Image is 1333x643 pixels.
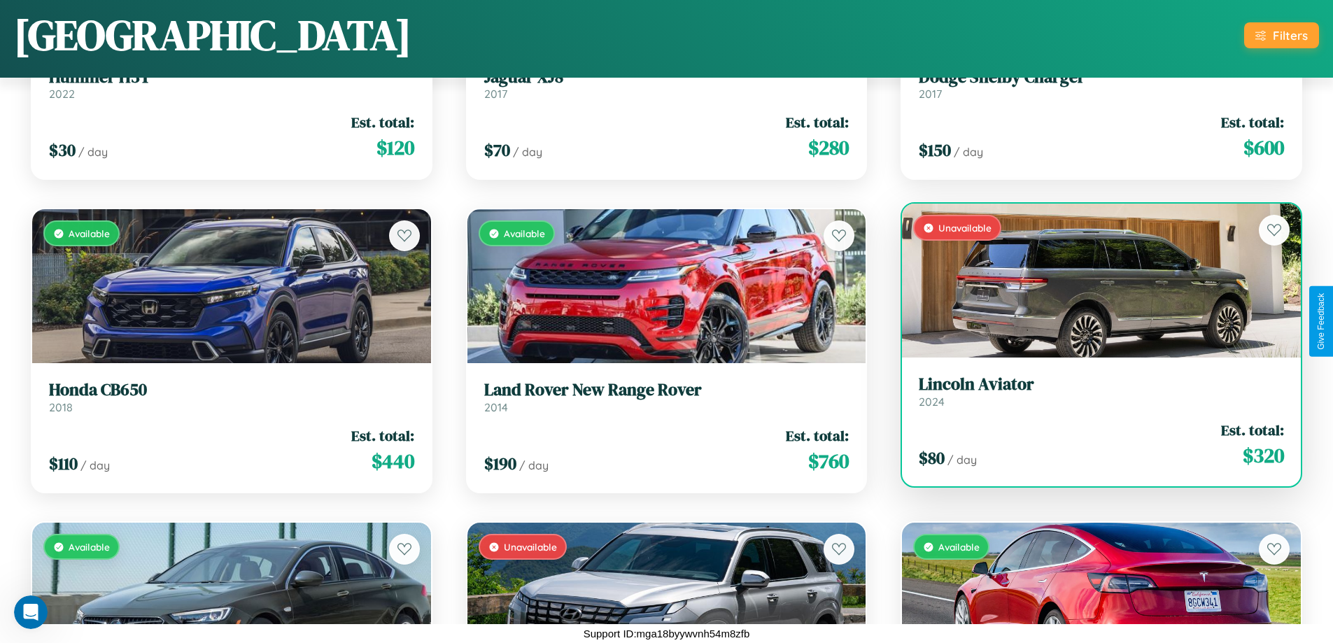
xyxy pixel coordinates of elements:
[808,447,849,475] span: $ 760
[808,134,849,162] span: $ 280
[919,139,951,162] span: $ 150
[14,6,411,64] h1: [GEOGRAPHIC_DATA]
[919,87,942,101] span: 2017
[1243,441,1284,469] span: $ 320
[484,380,849,414] a: Land Rover New Range Rover2014
[49,380,414,400] h3: Honda CB650
[484,452,516,475] span: $ 190
[69,541,110,553] span: Available
[351,112,414,132] span: Est. total:
[938,541,980,553] span: Available
[49,67,414,101] a: Hummer H3T2022
[786,112,849,132] span: Est. total:
[938,222,992,234] span: Unavailable
[919,395,945,409] span: 2024
[919,374,1284,395] h3: Lincoln Aviator
[372,447,414,475] span: $ 440
[919,374,1284,409] a: Lincoln Aviator2024
[49,380,414,414] a: Honda CB6502018
[14,595,48,629] iframe: Intercom live chat
[484,400,508,414] span: 2014
[484,380,849,400] h3: Land Rover New Range Rover
[69,227,110,239] span: Available
[484,87,507,101] span: 2017
[504,541,557,553] span: Unavailable
[504,227,545,239] span: Available
[1221,112,1284,132] span: Est. total:
[1244,22,1319,48] button: Filters
[954,145,983,159] span: / day
[49,87,75,101] span: 2022
[351,425,414,446] span: Est. total:
[1243,134,1284,162] span: $ 600
[49,452,78,475] span: $ 110
[49,139,76,162] span: $ 30
[1316,293,1326,350] div: Give Feedback
[919,446,945,469] span: $ 80
[584,624,750,643] p: Support ID: mga18byywvnh54m8zfb
[919,67,1284,101] a: Dodge Shelby Charger2017
[80,458,110,472] span: / day
[49,400,73,414] span: 2018
[519,458,549,472] span: / day
[484,67,849,101] a: Jaguar XJ82017
[947,453,977,467] span: / day
[1273,28,1308,43] div: Filters
[484,139,510,162] span: $ 70
[513,145,542,159] span: / day
[786,425,849,446] span: Est. total:
[78,145,108,159] span: / day
[376,134,414,162] span: $ 120
[1221,420,1284,440] span: Est. total:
